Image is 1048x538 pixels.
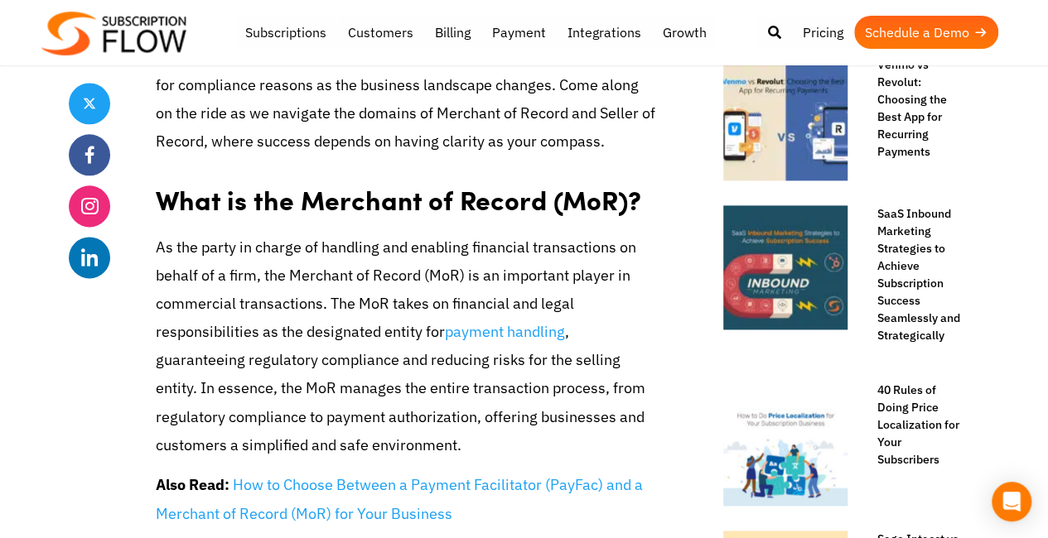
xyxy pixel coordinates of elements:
a: How to Choose Between a Payment Facilitator (PayFac) and a Merchant of Record (MoR) for Your Busi... [156,475,643,522]
a: payment handling [445,322,565,341]
a: Schedule a Demo [854,16,998,49]
a: Pricing [792,16,854,49]
a: Integrations [557,16,652,49]
p: As the party in charge of handling and enabling financial transactions on behalf of a firm, the M... [156,233,657,460]
img: Price Localization [723,382,848,506]
a: Billing [424,16,481,49]
a: Venmo vs Revolut: Choosing the Best App for Recurring Payments [861,56,963,161]
a: SaaS Inbound Marketing Strategies to Achieve Subscription Success Seamlessly and Strategically [861,205,963,344]
a: Subscriptions [234,16,337,49]
strong: Also Read: [156,475,229,494]
a: Customers [337,16,424,49]
div: Open Intercom Messenger [992,482,1031,521]
img: SaaS-Price-Optimization [723,205,848,329]
strong: What is the Merchant of Record (MoR)? [156,180,641,219]
a: Growth [652,16,717,49]
img: Venmo vs Revolut [723,56,848,180]
img: Subscriptionflow [41,12,186,55]
a: Payment [481,16,557,49]
a: 40 Rules of Doing Price Localization for Your Subscribers [861,382,963,468]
